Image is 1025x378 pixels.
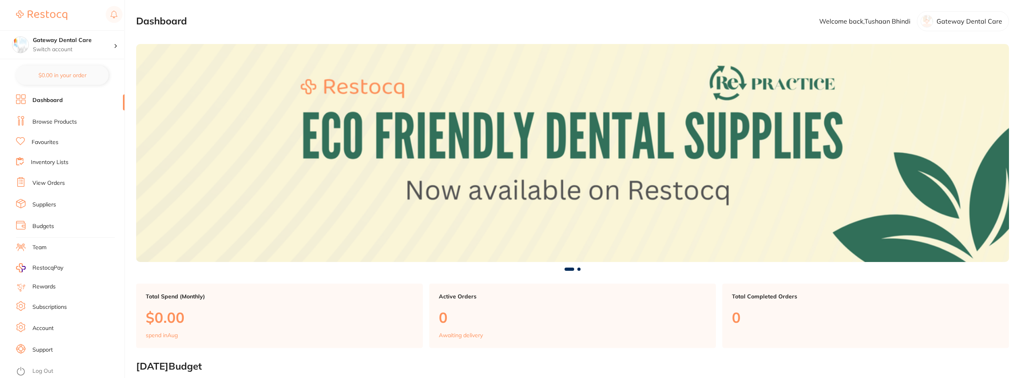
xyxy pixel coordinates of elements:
h2: Dashboard [136,16,187,27]
a: Total Spend (Monthly)$0.00spend inAug [136,284,423,348]
p: Awaiting delivery [439,332,483,338]
a: Suppliers [32,201,56,209]
a: View Orders [32,179,65,187]
a: RestocqPay [16,263,63,272]
p: spend in Aug [146,332,178,338]
a: Support [32,346,53,354]
a: Inventory Lists [31,158,68,166]
a: Favourites [32,138,58,146]
a: Restocq Logo [16,6,67,24]
p: Gateway Dental Care [937,18,1002,25]
button: $0.00 in your order [16,66,109,85]
a: Log Out [32,367,53,375]
p: Active Orders [439,293,706,300]
h4: Gateway Dental Care [33,36,114,44]
p: Welcome back, Tushaan Bhindi [819,18,910,25]
img: Gateway Dental Care [12,37,28,53]
span: RestocqPay [32,264,63,272]
p: $0.00 [146,309,413,326]
button: Log Out [16,365,122,378]
p: 0 [439,309,706,326]
img: RestocqPay [16,263,26,272]
img: Dashboard [136,44,1009,262]
a: Active Orders0Awaiting delivery [429,284,716,348]
p: Switch account [33,46,114,54]
a: Browse Products [32,118,77,126]
a: Total Completed Orders0 [722,284,1009,348]
a: Subscriptions [32,303,67,311]
h2: [DATE] Budget [136,361,1009,372]
p: 0 [732,309,999,326]
a: Rewards [32,283,56,291]
a: Dashboard [32,96,63,104]
a: Team [32,244,46,252]
p: Total Spend (Monthly) [146,293,413,300]
img: Restocq Logo [16,10,67,20]
a: Budgets [32,222,54,230]
p: Total Completed Orders [732,293,999,300]
a: Account [32,324,54,332]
